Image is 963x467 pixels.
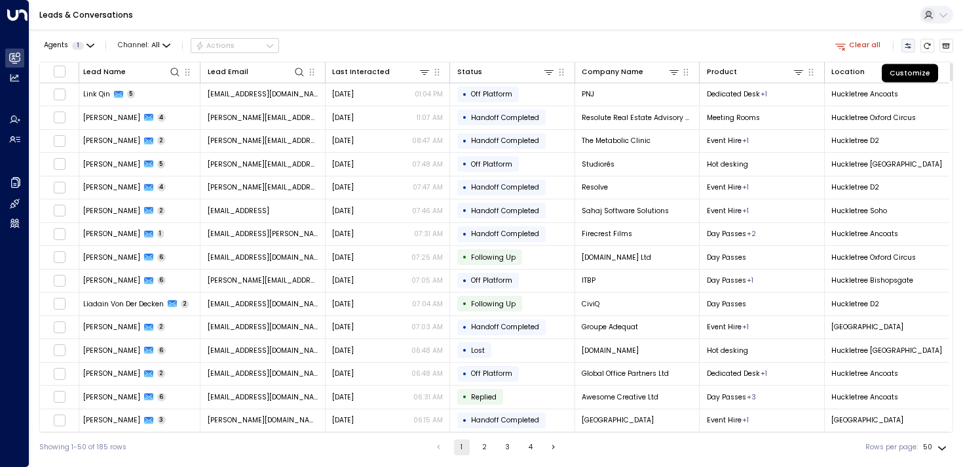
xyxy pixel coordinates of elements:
[411,346,443,355] p: 06:48 AM
[208,206,269,216] span: dilkashi@sahaj.ai
[411,369,443,378] p: 06:48 AM
[208,392,318,402] span: rob@awesomecreative.co.uk
[157,113,166,122] span: 4
[707,66,805,78] div: Product
[901,39,916,53] button: Customize
[707,89,760,99] span: Dedicated Desk
[582,369,669,378] span: Global Office Partners Ltd
[157,393,166,401] span: 6
[332,253,354,262] span: Yesterday
[742,206,749,216] div: Meeting Rooms
[332,136,354,146] span: Yesterday
[747,392,756,402] div: Dedicated Desk,Hot desking,Meeting Rooms
[582,136,651,146] span: The Metabolic Clinic
[457,66,482,78] div: Status
[127,90,136,98] span: 5
[114,39,174,52] span: Channel:
[463,226,467,243] div: •
[53,205,66,217] span: Toggle select row
[412,136,443,146] p: 08:47 AM
[471,159,512,169] span: Off Platform
[582,113,692,123] span: Resolute Real Estate Advisory Limited
[332,182,354,192] span: Yesterday
[463,365,467,382] div: •
[181,300,189,308] span: 2
[523,439,538,455] button: Go to page 4
[471,392,497,402] span: Replied
[920,39,935,53] span: Refresh
[53,367,66,380] span: Toggle select row
[471,136,539,146] span: Handoff Completed
[463,86,467,103] div: •
[151,41,160,49] span: All
[582,346,639,355] span: codeflow.studio
[114,39,174,52] button: Channel:All
[582,415,654,425] span: University of Cambridge
[831,229,898,239] span: Huckletree Ancoats
[83,113,140,123] span: James McLean
[707,392,746,402] span: Day Passes
[208,159,318,169] span: francesca@studiores.co.uk
[882,64,938,83] div: Customize
[53,298,66,310] span: Toggle select row
[831,322,903,332] span: Huckletree Liverpool Street
[53,65,66,77] span: Toggle select all
[471,346,485,355] span: Lost
[831,415,903,425] span: Huckletree Liverpool Street
[463,109,467,126] div: •
[582,66,680,78] div: Company Name
[208,275,318,285] span: bhavesh@itbpconsulting.com
[83,66,126,78] div: Lead Name
[471,253,516,262] span: Following Up
[157,136,166,145] span: 2
[707,275,746,285] span: Day Passes
[208,182,318,192] span: alan.costello@resolvepartners.ie
[195,41,235,51] div: Actions
[208,415,318,425] span: claire.wang@cisl.cam.ac.uk
[471,89,512,99] span: Off Platform
[53,88,66,100] span: Toggle select row
[742,415,749,425] div: Meeting Rooms
[923,439,949,455] div: 50
[208,299,318,309] span: liadainvddecken@gmail.com
[83,253,140,262] span: Michal Bezak
[53,274,66,287] span: Toggle select row
[471,299,516,309] span: Following Up
[53,321,66,333] span: Toggle select row
[707,113,760,123] span: Meeting Rooms
[83,182,140,192] span: Alan Costello
[865,442,918,453] label: Rows per page:
[831,182,879,192] span: Huckletree D2
[707,322,742,332] span: Event Hire
[831,136,879,146] span: Huckletree D2
[742,136,749,146] div: Meeting Rooms
[83,415,140,425] span: Claire Wang
[83,159,140,169] span: Francesca Saia
[500,439,516,455] button: Go to page 3
[831,392,898,402] span: Huckletree Ancoats
[463,132,467,150] div: •
[83,66,181,78] div: Lead Name
[471,275,512,285] span: Off Platform
[831,159,942,169] span: Huckletree Kensington
[582,275,595,285] span: ITBP
[454,439,470,455] button: page 1
[83,369,140,378] span: Colin Black
[413,392,443,402] p: 06:31 AM
[582,89,594,99] span: PNJ
[332,299,354,309] span: Yesterday
[53,251,66,264] span: Toggle select row
[332,229,354,239] span: Yesterday
[463,249,467,266] div: •
[413,415,443,425] p: 06:15 AM
[53,134,66,147] span: Toggle select row
[471,369,512,378] span: Off Platform
[582,299,599,309] span: CiviQ
[208,136,318,146] span: lynsey@themetabolicclinic.org
[430,439,562,455] nav: pagination navigation
[208,346,318,355] span: codeflowstudios@proton.me
[83,136,140,146] span: Lynsey Geraghty
[157,230,164,238] span: 1
[457,66,556,78] div: Status
[191,38,279,54] div: Button group with a nested menu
